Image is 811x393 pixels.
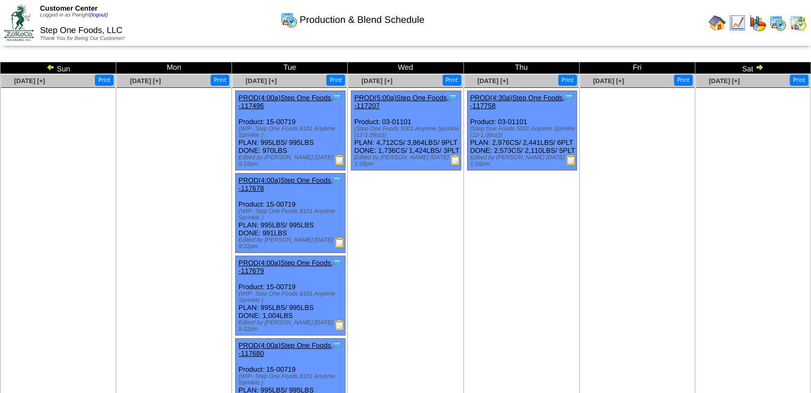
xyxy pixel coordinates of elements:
div: Product: 15-00719 PLAN: 995LBS / 995LBS DONE: 970LBS [236,91,346,170]
img: Tooltip [332,175,342,185]
span: Step One Foods, LLC [40,26,123,35]
a: [DATE] [+] [14,77,45,85]
div: (WIP- Step One Foods 8101 Anytime Sprinkle ) [238,208,345,221]
img: calendarprod.gif [769,14,786,31]
img: home.gif [709,14,726,31]
a: [DATE] [+] [246,77,277,85]
img: Tooltip [332,340,342,350]
td: Thu [463,62,579,74]
td: Mon [116,62,232,74]
a: PROD(4:00a)Step One Foods, -117680 [238,341,333,357]
button: Print [674,75,693,86]
img: line_graph.gif [729,14,746,31]
div: (WIP- Step One Foods 8101 Anytime Sprinkle ) [238,291,345,304]
td: Wed [348,62,463,74]
button: Print [326,75,345,86]
img: calendarinout.gif [790,14,807,31]
div: Product: 15-00719 PLAN: 995LBS / 995LBS DONE: 1,004LBS [236,256,346,335]
div: Edited by [PERSON_NAME] [DATE] 9:22pm [238,320,345,332]
img: arrowright.gif [755,63,764,71]
img: Tooltip [564,92,574,103]
a: PROD(4:00a)Step One Foods, -117679 [238,259,333,275]
td: Sat [695,62,810,74]
a: [DATE] [+] [593,77,624,85]
span: Thank You for Being Our Customer! [40,36,125,42]
a: (logout) [90,12,108,18]
button: Print [443,75,461,86]
div: Product: 15-00719 PLAN: 995LBS / 995LBS DONE: 991LBS [236,174,346,253]
span: Production & Blend Schedule [300,14,424,26]
a: [DATE] [+] [477,77,508,85]
img: Production Report [334,320,345,330]
img: arrowleft.gif [46,63,55,71]
a: [DATE] [+] [709,77,740,85]
div: (WIP- Step One Foods 8101 Anytime Sprinkle ) [238,126,345,138]
img: Production Report [566,154,576,165]
a: PROD(4:00a)Step One Foods, -117678 [238,176,333,192]
img: Production Report [334,237,345,248]
a: PROD(4:30a)Step One Foods, -117758 [470,94,565,110]
span: Logged in as Pwright [40,12,108,18]
img: graph.gif [749,14,766,31]
img: Tooltip [447,92,458,103]
img: ZoRoCo_Logo(Green%26Foil)%20jpg.webp [4,5,34,40]
div: Product: 03-01101 PLAN: 4,712CS / 3,864LBS / 9PLT DONE: 1,736CS / 1,424LBS / 3PLT [351,91,461,170]
img: Tooltip [332,92,342,103]
img: Production Report [334,154,345,165]
div: Edited by [PERSON_NAME] [DATE] 9:19pm [238,154,345,167]
td: Tue [232,62,348,74]
div: Edited by [PERSON_NAME] [DATE] 9:22pm [238,237,345,250]
a: [DATE] [+] [130,77,161,85]
div: (Step One Foods 5001 Anytime Sprinkle (12-1.09oz)) [470,126,577,138]
a: [DATE] [+] [362,77,392,85]
td: Sun [1,62,116,74]
td: Fri [579,62,695,74]
button: Print [790,75,808,86]
button: Print [558,75,577,86]
div: Edited by [PERSON_NAME] [DATE] 1:16pm [470,154,577,167]
div: Edited by [PERSON_NAME] [DATE] 1:28pm [354,154,461,167]
div: (WIP- Step One Foods 8101 Anytime Sprinkle ) [238,373,345,386]
img: Production Report [450,154,461,165]
img: Tooltip [332,257,342,268]
a: PROD(5:00a)Step One Foods, -117207 [354,94,448,110]
span: Customer Center [40,4,98,12]
button: Print [211,75,229,86]
img: calendarprod.gif [280,11,298,28]
a: PROD(4:00a)Step One Foods, -117496 [238,94,333,110]
div: (Step One Foods 5001 Anytime Sprinkle (12-1.09oz)) [354,126,461,138]
button: Print [95,75,114,86]
div: Product: 03-01101 PLAN: 2,976CS / 2,441LBS / 6PLT DONE: 2,573CS / 2,110LBS / 5PLT [467,91,577,170]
